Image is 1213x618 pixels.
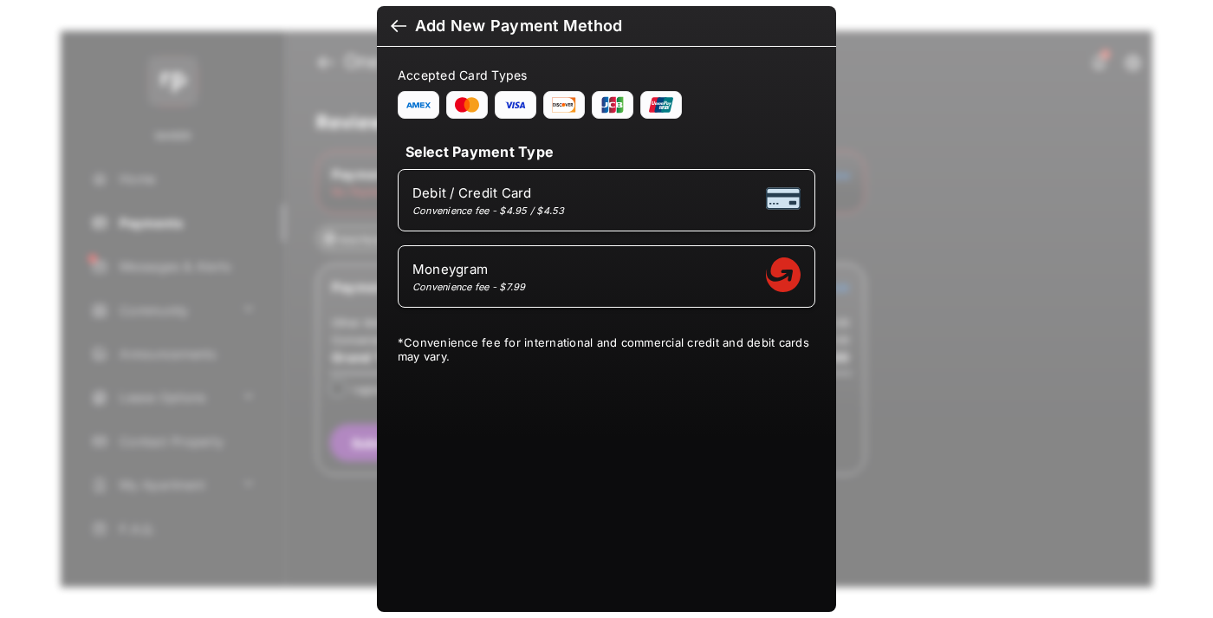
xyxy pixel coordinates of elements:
[415,16,622,36] div: Add New Payment Method
[398,335,815,367] div: * Convenience fee for international and commercial credit and debit cards may vary.
[412,281,526,293] div: Convenience fee - $7.99
[412,185,565,201] span: Debit / Credit Card
[398,143,815,160] h4: Select Payment Type
[398,68,535,82] span: Accepted Card Types
[412,205,565,217] div: Convenience fee - $4.95 / $4.53
[412,261,526,277] span: Moneygram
